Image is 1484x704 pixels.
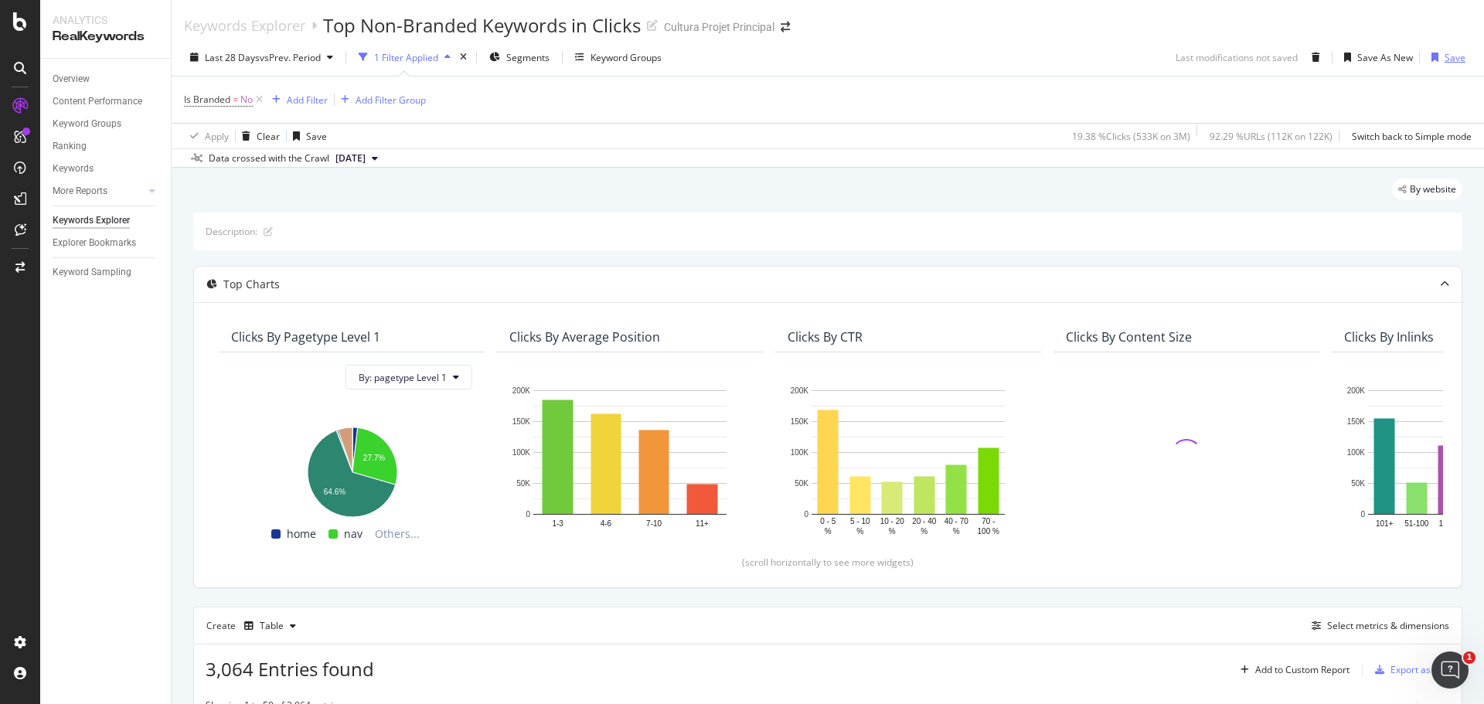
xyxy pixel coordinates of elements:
text: 150K [1347,417,1366,426]
a: Content Performance [53,94,160,110]
div: Keywords [53,161,94,177]
svg: A chart. [509,383,751,538]
div: Keywords Explorer [53,213,130,229]
iframe: Intercom live chat [1431,651,1469,689]
text: 16-50 [1438,519,1458,527]
div: Clicks By Inlinks [1344,329,1434,345]
span: Segments [506,51,550,64]
svg: A chart. [788,383,1029,538]
text: 0 [804,510,808,519]
text: 10 - 20 [880,517,905,525]
div: times [457,49,470,65]
text: % [921,527,927,536]
button: Save As New [1338,45,1413,70]
button: [DATE] [329,149,384,168]
text: 5 - 10 [850,517,870,525]
text: 50K [516,479,530,488]
div: Last modifications not saved [1176,51,1298,64]
text: 100 % [978,527,999,536]
text: % [825,527,832,536]
text: 200K [791,386,809,395]
text: 64.6% [324,487,345,495]
text: 51-100 [1404,519,1429,527]
text: 0 [526,510,530,519]
text: 7-10 [646,519,662,527]
div: Keyword Groups [53,116,121,132]
div: Top Non-Branded Keywords in Clicks [323,12,641,39]
span: Is Branded [184,93,230,106]
div: arrow-right-arrow-left [781,22,790,32]
text: 20 - 40 [912,517,937,525]
div: Add Filter Group [356,94,426,107]
div: Save [1445,51,1465,64]
a: Keywords Explorer [53,213,160,229]
text: 4-6 [601,519,612,527]
text: 70 - [982,517,995,525]
div: Save [306,130,327,143]
div: Select metrics & dimensions [1327,619,1449,632]
div: Description: [206,225,257,238]
a: Explorer Bookmarks [53,235,160,251]
div: Add to Custom Report [1255,665,1350,675]
text: 1-3 [552,519,563,527]
text: 50K [1351,479,1365,488]
button: Add to Custom Report [1234,658,1350,682]
div: Clear [257,130,280,143]
span: Last 28 Days [205,51,260,64]
div: 19.38 % Clicks ( 533K on 3M ) [1072,130,1190,143]
text: 150K [791,417,809,426]
div: Cultura Projet Principal [664,19,774,35]
button: Clear [236,124,280,148]
text: 0 [1360,510,1365,519]
span: 2025 Aug. 11th [335,151,366,165]
button: 1 Filter Applied [352,45,457,70]
a: Ranking [53,138,160,155]
span: = [233,93,238,106]
div: Clicks By Average Position [509,329,660,345]
div: Add Filter [287,94,328,107]
button: Segments [483,45,556,70]
span: 3,064 Entries found [206,656,374,682]
span: 1 [1463,651,1475,664]
div: Clicks By CTR [788,329,863,345]
div: 1 Filter Applied [374,51,438,64]
a: Keyword Sampling [53,264,160,281]
button: Apply [184,124,229,148]
text: % [953,527,960,536]
div: A chart. [231,420,472,519]
span: By website [1410,185,1456,194]
text: 27.7% [363,454,385,462]
text: 40 - 70 [945,517,969,525]
button: Select metrics & dimensions [1305,617,1449,635]
div: legacy label [1392,179,1462,200]
a: Keywords Explorer [184,17,305,34]
div: Switch back to Simple mode [1352,130,1472,143]
a: Keyword Groups [53,116,160,132]
div: Top Charts [223,277,280,292]
text: 100K [1347,448,1366,457]
div: Export as CSV [1390,663,1450,676]
div: Explorer Bookmarks [53,235,136,251]
button: Table [238,614,302,638]
text: 100K [512,448,531,457]
button: Save [287,124,327,148]
text: % [889,527,896,536]
span: Others... [369,525,426,543]
span: vs Prev. Period [260,51,321,64]
div: More Reports [53,183,107,199]
button: Add Filter [266,90,328,109]
div: 92.29 % URLs ( 112K on 122K ) [1210,130,1333,143]
div: Clicks By Content Size [1066,329,1192,345]
button: Switch back to Simple mode [1346,124,1472,148]
div: Analytics [53,12,158,28]
a: Keywords [53,161,160,177]
span: By: pagetype Level 1 [359,371,447,384]
div: Table [260,621,284,631]
text: 200K [512,386,531,395]
div: Content Performance [53,94,142,110]
div: Overview [53,71,90,87]
text: 101+ [1376,519,1394,527]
